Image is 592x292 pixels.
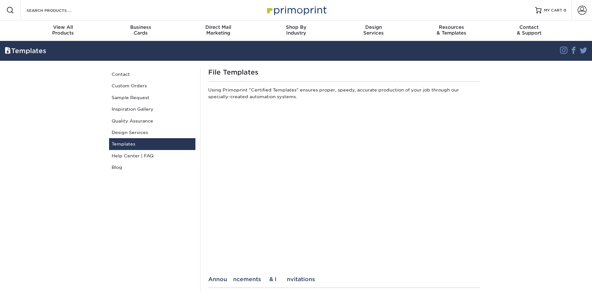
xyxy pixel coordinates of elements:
[26,6,88,14] input: SEARCH PRODUCTS.....
[109,115,195,127] a: Quality Assurance
[109,92,195,103] a: Sample Request
[179,24,257,30] span: Direct Mail
[109,127,195,138] a: Design Services
[208,87,480,102] p: Using Primoprint "Certified Templates" ensures proper, speedy, accurate production of your job th...
[179,20,257,41] a: Direct MailMarketing
[102,24,179,30] span: Business
[335,24,413,36] div: Services
[109,138,195,150] a: Templates
[109,80,195,91] a: Custom Orders
[257,24,335,30] span: Shop By
[208,276,480,282] div: Announcements & Invitations
[24,24,102,36] div: Products
[413,24,490,30] span: Resources
[335,24,413,30] span: Design
[264,3,328,17] img: Primoprint
[109,150,195,162] a: Help Center | FAQ
[109,68,195,80] a: Contact
[490,24,568,30] span: Contact
[208,68,480,76] h1: File Templates
[413,24,490,36] div: & Templates
[102,20,179,41] a: BusinessCards
[102,24,179,36] div: Cards
[109,162,195,173] a: Blog
[24,20,102,41] a: View AllProducts
[179,24,257,36] div: Marketing
[335,20,413,41] a: DesignServices
[413,20,490,41] a: Resources& Templates
[109,103,195,115] a: Inspiration Gallery
[544,8,562,13] span: MY CART
[257,24,335,36] div: Industry
[564,8,566,12] span: 0
[490,24,568,36] div: & Support
[490,20,568,41] a: Contact& Support
[24,24,102,30] span: View All
[257,20,335,41] a: Shop ByIndustry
